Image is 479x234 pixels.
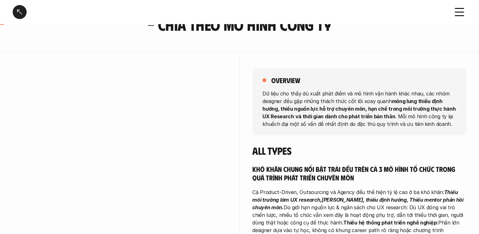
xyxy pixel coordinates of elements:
[271,76,300,85] h5: overview
[320,197,322,203] strong: ,
[262,98,457,119] strong: mông lung thiếu định hướng, thiếu nguồn lực hỗ trợ chuyên môn, hạn chế trong môi trường thực hành...
[252,197,464,211] strong: [PERSON_NAME], thiếu định hướng, Thiếu mentor phản hồi chuyên môn.
[252,165,466,182] h5: Khó khăn chung nổi bật trải đều trên cả 3 mô hình tổ chức trong quá trình phát triển chuyên môn
[343,219,438,226] strong: Thiếu hệ thống phát triển nghề nghiệp:
[252,145,466,157] h4: All Types
[252,189,459,203] strong: Thiếu môi trường làm UX research
[262,89,456,127] p: Dữ liệu cho thấy dù xuất phát điểm và mô hình vận hành khác nhau, các nhóm designer đều gặp những...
